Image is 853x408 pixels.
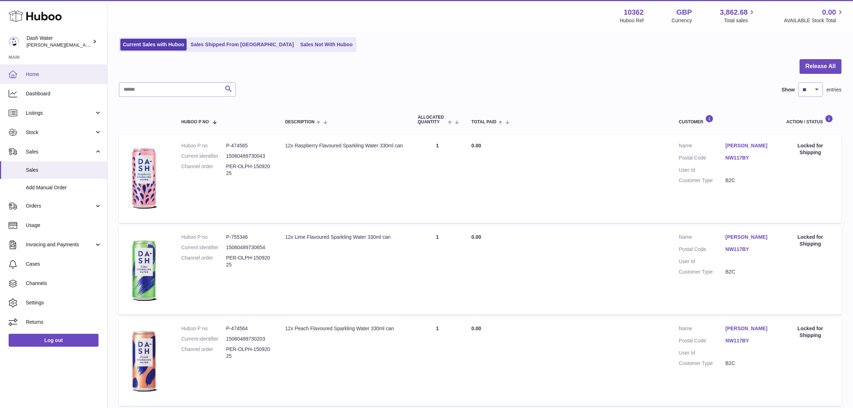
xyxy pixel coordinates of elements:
[471,120,497,124] span: Total paid
[181,336,226,342] dt: Current identifier
[27,35,91,48] div: Dash Water
[471,143,481,148] span: 0.00
[181,142,226,149] dt: Huboo P no
[679,234,725,242] dt: Name
[26,184,102,191] span: Add Manual Order
[26,110,94,117] span: Listings
[226,142,271,149] dd: P-474565
[226,153,271,160] dd: 15060489730043
[26,203,94,209] span: Orders
[26,280,102,287] span: Channels
[725,142,772,149] a: [PERSON_NAME]
[679,337,725,346] dt: Postal Code
[786,115,834,124] div: Action / Status
[679,142,725,151] dt: Name
[679,155,725,163] dt: Postal Code
[226,346,271,360] dd: PER-OLPH-15092025
[786,325,834,339] div: Locked for Shipping
[26,167,102,174] span: Sales
[285,142,403,149] div: 12x Raspberry Flavoured Sparkling Water 330ml can
[181,120,209,124] span: Huboo P no
[226,255,271,268] dd: PER-OLPH-15092025
[26,299,102,306] span: Settings
[786,234,834,247] div: Locked for Shipping
[27,42,144,48] span: [PERSON_NAME][EMAIL_ADDRESS][DOMAIN_NAME]
[676,8,692,17] strong: GBP
[181,255,226,268] dt: Channel order
[411,227,464,314] td: 1
[784,8,844,24] a: 0.00 AVAILABLE Stock Total
[620,17,644,24] div: Huboo Ref
[725,234,772,241] a: [PERSON_NAME]
[298,39,355,51] a: Sales Not With Huboo
[679,350,725,356] dt: User Id
[725,360,772,367] dd: B2C
[725,325,772,332] a: [PERSON_NAME]
[285,120,315,124] span: Description
[226,234,271,241] dd: P-755346
[285,325,403,332] div: 12x Peach Flavoured Sparkling Water 330ml can
[226,244,271,251] dd: 15060489730654
[471,234,481,240] span: 0.00
[784,17,844,24] span: AVAILABLE Stock Total
[800,59,842,74] button: Release All
[679,246,725,255] dt: Postal Code
[679,167,725,174] dt: User Id
[226,325,271,332] dd: P-474564
[679,325,725,334] dt: Name
[181,153,226,160] dt: Current identifier
[822,8,836,17] span: 0.00
[285,234,403,241] div: 12x Lime Flavoured Sparkling Water 330ml can
[181,234,226,241] dt: Huboo P no
[120,39,187,51] a: Current Sales with Huboo
[9,36,19,47] img: james@dash-water.com
[411,318,464,406] td: 1
[181,325,226,332] dt: Huboo P no
[26,129,94,136] span: Stock
[679,177,725,184] dt: Customer Type
[725,337,772,344] a: NW117BY
[181,244,226,251] dt: Current identifier
[188,39,296,51] a: Sales Shipped From [GEOGRAPHIC_DATA]
[724,17,756,24] span: Total sales
[786,142,834,156] div: Locked for Shipping
[181,346,226,360] dt: Channel order
[411,135,464,223] td: 1
[826,86,842,93] span: entries
[679,258,725,265] dt: User Id
[126,142,162,214] img: 103621706197785.png
[181,163,226,177] dt: Channel order
[418,115,446,124] span: ALLOCATED Quantity
[679,360,725,367] dt: Customer Type
[126,325,162,397] img: 103621706197738.png
[9,334,99,347] a: Log out
[26,71,102,78] span: Home
[26,90,102,97] span: Dashboard
[26,261,102,267] span: Cases
[725,155,772,161] a: NW117BY
[471,326,481,331] span: 0.00
[226,163,271,177] dd: PER-OLPH-15092025
[720,8,756,24] a: 3,862.68 Total sales
[26,148,94,155] span: Sales
[226,336,271,342] dd: 15060489730203
[679,269,725,275] dt: Customer Type
[679,115,772,124] div: Customer
[624,8,644,17] strong: 10362
[26,319,102,326] span: Returns
[26,241,94,248] span: Invoicing and Payments
[725,177,772,184] dd: B2C
[26,222,102,229] span: Usage
[720,8,748,17] span: 3,862.68
[672,17,692,24] div: Currency
[725,269,772,275] dd: B2C
[126,234,162,305] img: 103621706197473.png
[782,86,795,93] label: Show
[725,246,772,253] a: NW117BY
